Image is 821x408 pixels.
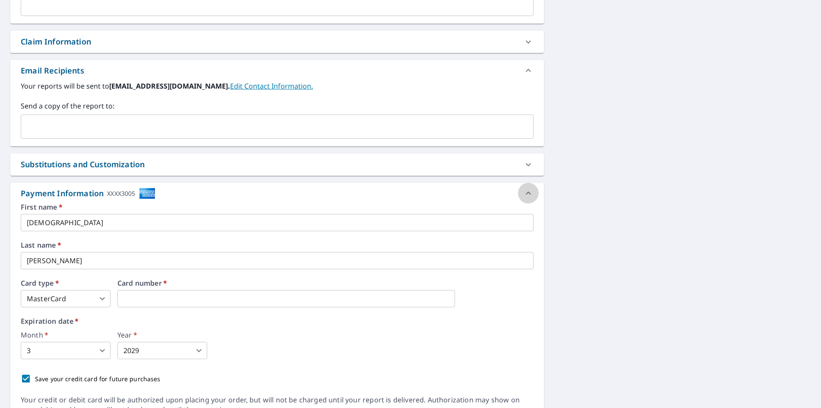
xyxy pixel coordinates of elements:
div: Substitutions and Customization [21,159,145,170]
b: [EMAIL_ADDRESS][DOMAIN_NAME]. [109,81,230,91]
img: cardImage [139,188,155,199]
div: Payment Information [21,188,155,199]
div: Payment InformationXXXX3005cardImage [10,183,544,204]
label: Card number [117,280,534,287]
label: Last name [21,242,534,249]
a: EditContactInfo [230,81,313,91]
div: Claim Information [10,31,544,53]
label: Card type [21,280,111,287]
label: Month [21,331,111,338]
iframe: secure payment field [117,290,455,307]
div: Email Recipients [21,65,84,76]
label: Expiration date [21,318,534,325]
div: MasterCard [21,290,111,307]
p: Save your credit card for future purchases [35,374,161,383]
div: XXXX3005 [107,188,135,199]
div: Email Recipients [10,60,544,81]
label: First name [21,204,534,210]
div: 2029 [117,342,207,359]
label: Your reports will be sent to [21,81,534,91]
div: Claim Information [21,36,91,48]
div: Substitutions and Customization [10,153,544,175]
label: Send a copy of the report to: [21,101,534,111]
div: 3 [21,342,111,359]
label: Year [117,331,207,338]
